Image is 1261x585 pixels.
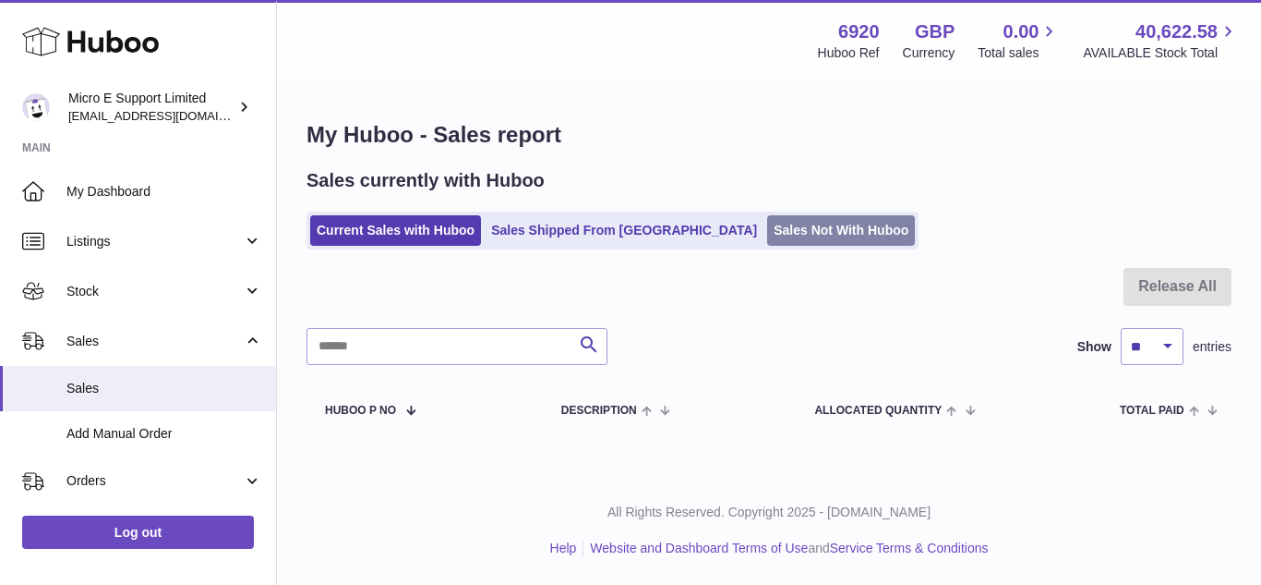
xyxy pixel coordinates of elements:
[818,44,880,62] div: Huboo Ref
[767,215,915,246] a: Sales Not With Huboo
[325,405,396,417] span: Huboo P no
[310,215,481,246] a: Current Sales with Huboo
[1003,19,1039,44] span: 0.00
[306,120,1231,150] h1: My Huboo - Sales report
[1120,405,1184,417] span: Total paid
[1193,338,1231,356] span: entries
[978,44,1060,62] span: Total sales
[292,504,1246,521] p: All Rights Reserved. Copyright 2025 - [DOMAIN_NAME]
[66,333,243,350] span: Sales
[1083,19,1239,62] a: 40,622.58 AVAILABLE Stock Total
[22,93,50,121] img: contact@micropcsupport.com
[68,90,234,125] div: Micro E Support Limited
[590,541,808,555] a: Website and Dashboard Terms of Use
[66,183,262,201] span: My Dashboard
[66,425,262,443] span: Add Manual Order
[66,472,243,490] span: Orders
[485,215,763,246] a: Sales Shipped From [GEOGRAPHIC_DATA]
[903,44,955,62] div: Currency
[915,19,955,44] strong: GBP
[68,108,271,123] span: [EMAIL_ADDRESS][DOMAIN_NAME]
[838,19,880,44] strong: 6920
[1077,338,1111,356] label: Show
[66,233,243,250] span: Listings
[583,540,988,557] li: and
[1083,44,1239,62] span: AVAILABLE Stock Total
[66,380,262,397] span: Sales
[22,516,254,549] a: Log out
[830,541,989,555] a: Service Terms & Conditions
[1135,19,1218,44] span: 40,622.58
[978,19,1060,62] a: 0.00 Total sales
[550,541,577,555] a: Help
[306,168,545,193] h2: Sales currently with Huboo
[814,405,942,417] span: ALLOCATED Quantity
[561,405,637,417] span: Description
[66,283,243,300] span: Stock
